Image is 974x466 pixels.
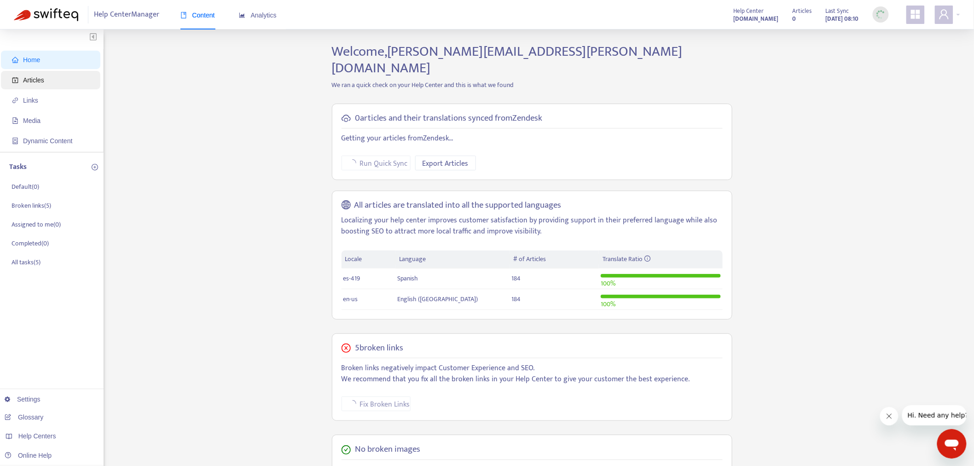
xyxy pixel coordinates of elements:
span: Articles [23,76,44,84]
img: sync_loading.0b5143dde30e3a21642e.gif [875,9,887,20]
p: Localizing your help center improves customer satisfaction by providing support in their preferre... [342,215,723,237]
span: Media [23,117,41,124]
h5: 5 broken links [355,343,404,354]
strong: [DATE] 08:10 [826,14,859,24]
h5: No broken images [355,444,421,455]
strong: [DOMAIN_NAME] [734,14,779,24]
a: [DOMAIN_NAME] [734,13,779,24]
span: Last Sync [826,6,849,16]
iframe: Button to launch messaging window [937,429,967,459]
span: es-419 [343,273,360,284]
button: Export Articles [415,156,476,170]
a: Glossary [5,414,43,421]
span: Run Quick Sync [360,158,408,169]
button: Fix Broken Links [342,396,411,411]
span: en-us [343,294,358,304]
span: Spanish [397,273,418,284]
strong: 0 [793,14,796,24]
th: # of Articles [510,250,599,268]
span: appstore [910,9,921,20]
th: Locale [342,250,396,268]
span: Fix Broken Links [360,399,410,410]
span: loading [349,400,356,408]
span: Home [23,56,40,64]
th: Language [395,250,510,268]
span: 184 [512,273,521,284]
span: 100 % [601,278,615,289]
span: 100 % [601,299,615,309]
p: We ran a quick check on your Help Center and this is what we found [325,80,739,90]
span: global [342,200,351,211]
span: Links [23,97,38,104]
p: Completed ( 0 ) [12,239,49,248]
p: Getting your articles from Zendesk ... [342,133,723,144]
a: Settings [5,396,41,403]
p: Default ( 0 ) [12,182,39,192]
iframe: Message from company [902,405,967,425]
h5: 0 articles and their translations synced from Zendesk [355,113,543,124]
span: close-circle [342,344,351,353]
span: Welcome, [PERSON_NAME][EMAIL_ADDRESS][PERSON_NAME][DOMAIN_NAME] [332,40,683,80]
span: Help Centers [18,432,56,440]
span: Analytics [239,12,277,19]
p: Broken links ( 5 ) [12,201,51,210]
p: Assigned to me ( 0 ) [12,220,61,229]
span: area-chart [239,12,245,18]
p: Tasks [9,162,27,173]
span: English ([GEOGRAPHIC_DATA]) [397,294,478,304]
span: check-circle [342,445,351,454]
span: Help Center [734,6,764,16]
span: Articles [793,6,812,16]
span: Content [180,12,215,19]
span: Hi. Need any help? [6,6,66,14]
span: container [12,138,18,144]
p: Broken links negatively impact Customer Experience and SEO. We recommend that you fix all the bro... [342,363,723,385]
span: book [180,12,187,18]
span: home [12,57,18,63]
span: loading [349,159,356,167]
span: link [12,97,18,104]
span: plus-circle [92,164,98,170]
iframe: Close message [880,407,899,425]
span: Export Articles [423,158,469,169]
span: cloud-sync [342,114,351,123]
span: account-book [12,77,18,83]
button: Run Quick Sync [342,156,411,170]
h5: All articles are translated into all the supported languages [354,200,561,211]
div: Translate Ratio [603,254,719,264]
img: Swifteq [14,8,78,21]
span: user [939,9,950,20]
p: All tasks ( 5 ) [12,257,41,267]
span: 184 [512,294,521,304]
span: file-image [12,117,18,124]
a: Online Help [5,452,52,459]
span: Dynamic Content [23,137,72,145]
span: Help Center Manager [94,6,160,23]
